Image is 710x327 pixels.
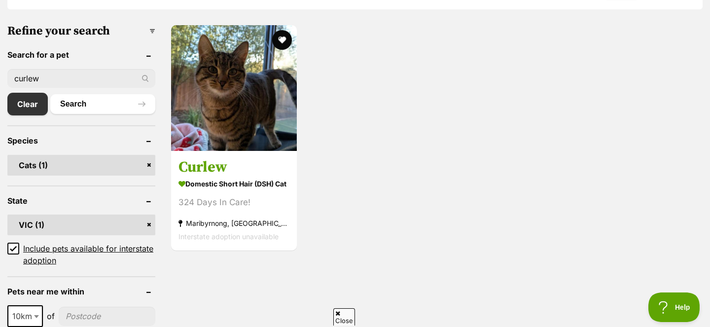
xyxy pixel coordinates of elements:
span: Close [333,308,355,326]
input: Toby [7,69,155,88]
h3: Curlew [178,158,289,177]
img: https://img.kwcdn.com/product/open/6b76e9f4088047918adccf00ddc7c557-goods.jpeg?imageMogr2/strip/s... [75,63,148,123]
img: Curlew - Domestic Short Hair (DSH) Cat [171,25,297,151]
span: of [47,310,55,322]
span: Interstate adoption unavailable [178,233,279,241]
input: postcode [59,307,155,326]
a: Include pets available for interstate adoption [7,243,155,266]
header: Species [7,136,155,145]
span: 10km [8,309,42,323]
a: Clear [7,93,48,115]
a: Cats (1) [7,155,155,176]
header: Search for a pet [7,50,155,59]
iframe: Help Scout Beacon - Open [648,292,700,322]
strong: Maribyrnong, [GEOGRAPHIC_DATA] [178,217,289,230]
h3: Refine your search [7,24,155,38]
button: Search [50,94,155,114]
a: VIC (1) [7,215,155,235]
img: adchoices.png [141,1,147,7]
button: favourite [272,30,292,50]
div: 324 Days In Care! [178,196,289,210]
header: State [7,196,155,205]
header: Pets near me within [7,287,155,296]
span: Include pets available for interstate adoption [23,243,155,266]
span: 10km [7,305,43,327]
strong: Domestic Short Hair (DSH) Cat [178,177,289,191]
a: Curlew Domestic Short Hair (DSH) Cat 324 Days In Care! Maribyrnong, [GEOGRAPHIC_DATA] Interstate ... [171,151,297,251]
